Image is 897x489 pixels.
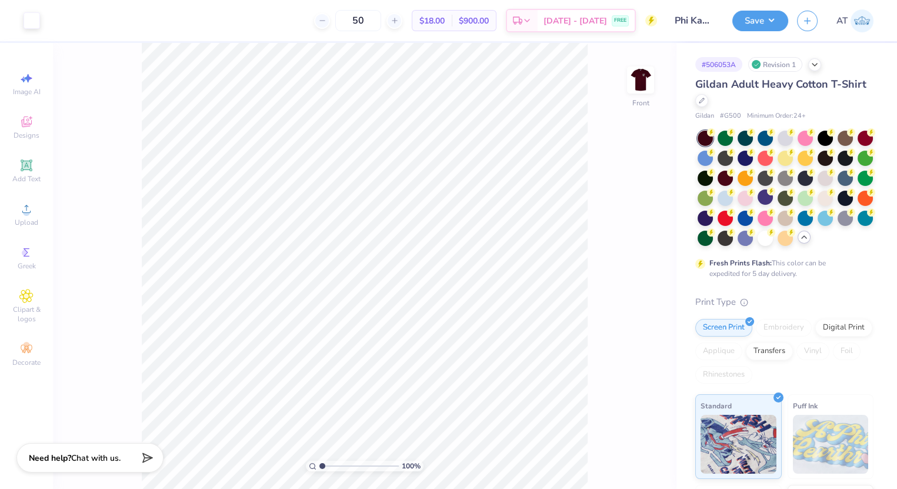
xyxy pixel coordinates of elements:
span: Standard [701,400,732,412]
img: Front [629,68,652,92]
span: Gildan Adult Heavy Cotton T-Shirt [695,77,866,91]
img: Puff Ink [793,415,869,474]
div: Rhinestones [695,366,752,384]
strong: Need help? [29,453,71,464]
span: Decorate [12,358,41,367]
span: Puff Ink [793,400,818,412]
span: $18.00 [419,15,445,27]
input: – – [335,10,381,31]
div: Applique [695,342,742,360]
span: [DATE] - [DATE] [543,15,607,27]
div: Transfers [746,342,793,360]
div: Revision 1 [748,57,802,72]
span: 100 % [402,461,421,471]
div: Print Type [695,295,873,309]
div: Foil [833,342,861,360]
button: Save [732,11,788,31]
div: # 506053A [695,57,742,72]
span: Designs [14,131,39,140]
div: This color can be expedited for 5 day delivery. [709,258,854,279]
a: AT [836,9,873,32]
span: Upload [15,218,38,227]
input: Untitled Design [666,9,723,32]
img: Standard [701,415,776,474]
div: Vinyl [796,342,829,360]
span: Chat with us. [71,453,121,464]
strong: Fresh Prints Flash: [709,258,772,268]
span: Greek [18,261,36,271]
span: Minimum Order: 24 + [747,111,806,121]
span: $900.00 [459,15,489,27]
span: FREE [614,16,626,25]
div: Front [632,98,649,108]
span: Clipart & logos [6,305,47,324]
span: # G500 [720,111,741,121]
div: Embroidery [756,319,812,337]
span: Add Text [12,174,41,184]
div: Digital Print [815,319,872,337]
span: Image AI [13,87,41,97]
img: Angie Trapanotto [851,9,873,32]
span: Gildan [695,111,714,121]
div: Screen Print [695,319,752,337]
span: AT [836,14,848,28]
